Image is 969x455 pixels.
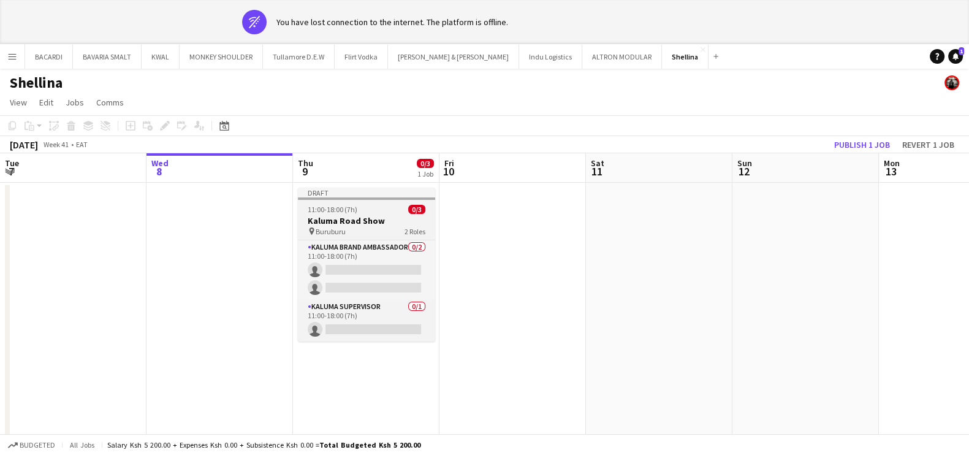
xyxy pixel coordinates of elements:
button: Indu Logistics [519,45,582,69]
span: Buruburu [316,227,346,236]
app-job-card: Draft11:00-18:00 (7h)0/3Kaluma Road Show Buruburu2 RolesKaluma Brand Ambassador0/211:00-18:00 (7h... [298,188,435,342]
h3: Kaluma Road Show [298,215,435,226]
span: View [10,97,27,108]
span: Sun [737,158,752,169]
div: Draft [298,188,435,197]
span: 8 [150,164,169,178]
span: Edit [39,97,53,108]
span: 2 Roles [405,227,425,236]
span: Week 41 [40,140,71,149]
button: KWAL [142,45,180,69]
span: 9 [296,164,313,178]
a: Comms [91,94,129,110]
app-card-role: Kaluma Supervisor0/111:00-18:00 (7h) [298,300,435,342]
span: Sat [591,158,604,169]
button: Flirt Vodka [335,45,388,69]
span: Tue [5,158,19,169]
span: Total Budgeted Ksh 5 200.00 [319,440,420,449]
button: Tullamore D.E.W [263,45,335,69]
span: 1 [959,47,964,55]
span: 7 [3,164,19,178]
span: 12 [735,164,752,178]
a: View [5,94,32,110]
span: Thu [298,158,313,169]
h1: Shellina [10,74,63,92]
button: Revert 1 job [897,137,959,153]
span: Fri [444,158,454,169]
button: Publish 1 job [829,137,895,153]
a: Jobs [61,94,89,110]
div: You have lost connection to the internet. The platform is offline. [276,17,508,28]
span: Comms [96,97,124,108]
a: 1 [948,49,963,64]
button: [PERSON_NAME] & [PERSON_NAME] [388,45,519,69]
div: Salary Ksh 5 200.00 + Expenses Ksh 0.00 + Subsistence Ksh 0.00 = [107,440,420,449]
button: Budgeted [6,438,57,452]
span: 0/3 [408,205,425,214]
span: Wed [151,158,169,169]
button: BAVARIA SMALT [73,45,142,69]
app-card-role: Kaluma Brand Ambassador0/211:00-18:00 (7h) [298,240,435,300]
span: 10 [443,164,454,178]
span: 11:00-18:00 (7h) [308,205,357,214]
div: [DATE] [10,139,38,151]
span: Budgeted [20,441,55,449]
div: EAT [76,140,88,149]
button: ALTRON MODULAR [582,45,662,69]
span: Mon [884,158,900,169]
span: 13 [882,164,900,178]
span: All jobs [67,440,97,449]
app-user-avatar: simon yonni [944,75,959,90]
button: BACARDI [25,45,73,69]
span: Jobs [66,97,84,108]
span: 0/3 [417,159,434,168]
button: Shellina [662,45,709,69]
a: Edit [34,94,58,110]
div: 1 Job [417,169,433,178]
span: 11 [589,164,604,178]
button: MONKEY SHOULDER [180,45,263,69]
